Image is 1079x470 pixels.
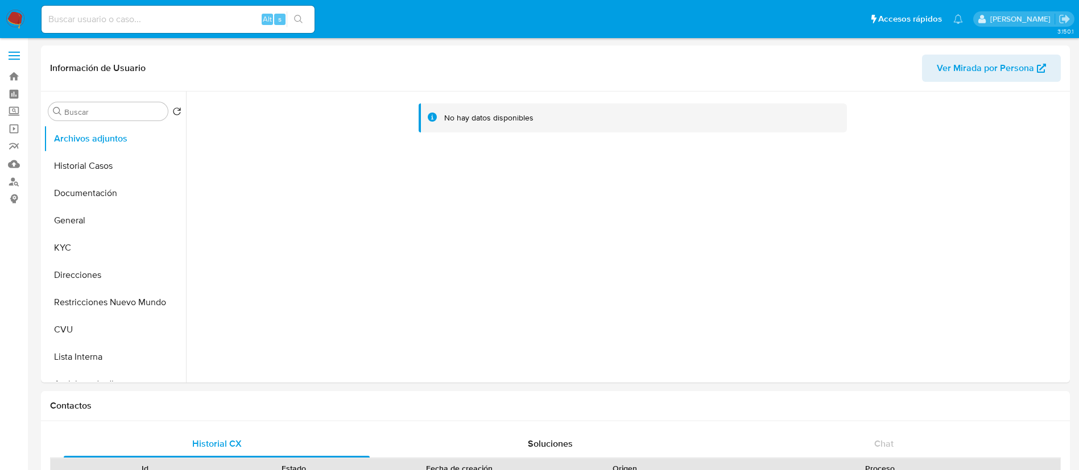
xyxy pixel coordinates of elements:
[50,63,146,74] h1: Información de Usuario
[874,437,894,450] span: Chat
[528,437,573,450] span: Soluciones
[287,11,310,27] button: search-icon
[44,316,186,343] button: CVU
[44,289,186,316] button: Restricciones Nuevo Mundo
[172,107,181,119] button: Volver al orden por defecto
[44,261,186,289] button: Direcciones
[44,207,186,234] button: General
[44,234,186,261] button: KYC
[50,400,1061,411] h1: Contactos
[1059,13,1070,25] a: Salir
[44,152,186,180] button: Historial Casos
[64,107,163,117] input: Buscar
[44,371,186,398] button: Anticipos de dinero
[922,55,1061,82] button: Ver Mirada por Persona
[44,343,186,371] button: Lista Interna
[953,14,963,24] a: Notificaciones
[444,113,534,123] div: No hay datos disponibles
[53,107,62,116] button: Buscar
[990,14,1055,24] p: micaela.pliatskas@mercadolibre.com
[192,437,242,450] span: Historial CX
[878,13,942,25] span: Accesos rápidos
[44,180,186,207] button: Documentación
[263,14,272,24] span: Alt
[278,14,282,24] span: s
[44,125,186,152] button: Archivos adjuntos
[937,55,1034,82] span: Ver Mirada por Persona
[42,12,315,27] input: Buscar usuario o caso...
